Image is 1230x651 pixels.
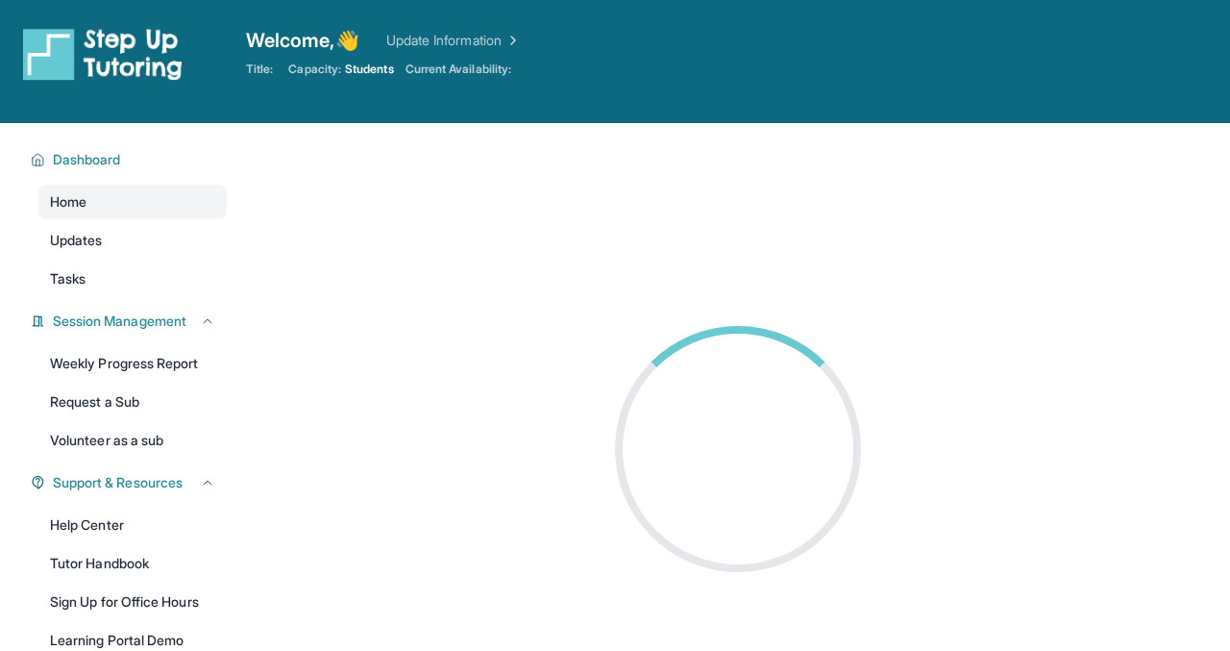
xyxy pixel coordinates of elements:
span: Home [50,192,86,212]
a: Request a Sub [38,385,227,419]
img: Chevron Right [502,31,521,50]
span: Current Availability: [406,62,511,77]
a: Update Information [386,31,521,50]
img: logo [23,27,183,81]
button: Dashboard [45,150,215,169]
span: Tasks [50,269,86,288]
span: Dashboard [53,150,121,169]
a: Updates [38,223,227,258]
span: Welcome, 👋 [246,27,359,54]
a: Weekly Progress Report [38,346,227,381]
span: Support & Resources [53,473,183,492]
button: Support & Resources [45,473,215,492]
button: Session Management [45,312,215,331]
span: Session Management [53,312,186,331]
a: Sign Up for Office Hours [38,585,227,619]
a: Tutor Handbook [38,546,227,581]
span: Updates [50,231,103,250]
span: Students [345,62,394,77]
a: Home [38,185,227,219]
a: Help Center [38,508,227,542]
span: Capacity: [288,62,341,77]
span: Title: [246,62,273,77]
a: Volunteer as a sub [38,423,227,458]
a: Tasks [38,262,227,296]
